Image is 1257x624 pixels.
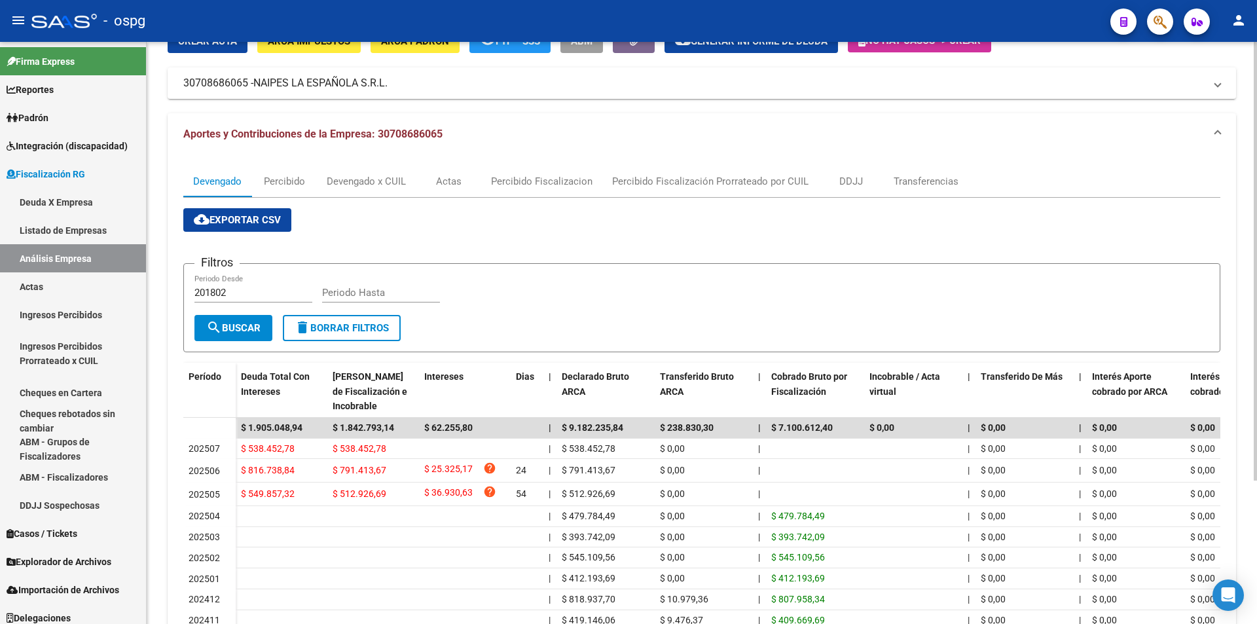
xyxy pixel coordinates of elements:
[7,83,54,97] span: Reportes
[562,532,615,542] span: $ 393.742,09
[962,363,975,420] datatable-header-cell: |
[1190,552,1215,562] span: $ 0,00
[660,594,708,604] span: $ 10.979,36
[660,511,685,521] span: $ 0,00
[241,488,295,499] span: $ 549.857,32
[424,371,464,382] span: Intereses
[189,574,220,584] span: 202501
[1092,371,1167,397] span: Interés Aporte cobrado por ARCA
[562,443,615,454] span: $ 538.452,78
[660,443,685,454] span: $ 0,00
[771,371,847,397] span: Cobrado Bruto por Fiscalización
[511,363,543,420] datatable-header-cell: Dias
[295,320,310,335] mat-icon: delete
[839,174,863,189] div: DDJJ
[975,363,1074,420] datatable-header-cell: Transferido De Más
[1092,465,1117,475] span: $ 0,00
[771,511,825,521] span: $ 479.784,49
[981,443,1006,454] span: $ 0,00
[206,320,222,335] mat-icon: search
[981,465,1006,475] span: $ 0,00
[7,139,128,153] span: Integración (discapacidad)
[1079,422,1082,433] span: |
[1092,552,1117,562] span: $ 0,00
[1074,363,1087,420] datatable-header-cell: |
[612,174,809,189] div: Percibido Fiscalización Prorrateado por CUIL
[758,422,761,433] span: |
[194,315,272,341] button: Buscar
[758,488,760,499] span: |
[327,363,419,420] datatable-header-cell: Deuda Bruta Neto de Fiscalización e Incobrable
[1092,573,1117,583] span: $ 0,00
[1079,594,1081,604] span: |
[1079,552,1081,562] span: |
[771,422,833,433] span: $ 7.100.612,40
[549,371,551,382] span: |
[1079,443,1081,454] span: |
[549,443,551,454] span: |
[1190,465,1215,475] span: $ 0,00
[758,371,761,382] span: |
[194,214,281,226] span: Exportar CSV
[178,35,237,47] span: Crear Acta
[562,594,615,604] span: $ 818.937,70
[549,511,551,521] span: |
[981,552,1006,562] span: $ 0,00
[419,363,511,420] datatable-header-cell: Intereses
[7,54,75,69] span: Firma Express
[1190,532,1215,542] span: $ 0,00
[194,253,240,272] h3: Filtros
[1190,422,1215,433] span: $ 0,00
[1079,488,1081,499] span: |
[968,511,970,521] span: |
[981,511,1006,521] span: $ 0,00
[7,526,77,541] span: Casos / Tickets
[968,465,970,475] span: |
[753,363,766,420] datatable-header-cell: |
[333,465,386,475] span: $ 791.413,67
[758,443,760,454] span: |
[241,443,295,454] span: $ 538.452,78
[424,462,473,479] span: $ 25.325,17
[968,422,970,433] span: |
[758,552,760,562] span: |
[1092,443,1117,454] span: $ 0,00
[660,488,685,499] span: $ 0,00
[236,363,327,420] datatable-header-cell: Deuda Total Con Intereses
[1190,511,1215,521] span: $ 0,00
[1079,371,1082,382] span: |
[1092,532,1117,542] span: $ 0,00
[758,594,760,604] span: |
[562,573,615,583] span: $ 412.193,69
[660,552,685,562] span: $ 0,00
[241,422,302,433] span: $ 1.905.048,94
[103,7,145,35] span: - ospg
[483,462,496,475] i: help
[189,594,220,604] span: 202412
[1079,532,1081,542] span: |
[189,532,220,542] span: 202503
[7,167,85,181] span: Fiscalización RG
[758,465,760,475] span: |
[968,371,970,382] span: |
[1092,594,1117,604] span: $ 0,00
[1231,12,1247,28] mat-icon: person
[549,422,551,433] span: |
[295,322,389,334] span: Borrar Filtros
[562,511,615,521] span: $ 479.784,49
[894,174,958,189] div: Transferencias
[562,422,623,433] span: $ 9.182.235,84
[1087,363,1185,420] datatable-header-cell: Interés Aporte cobrado por ARCA
[1079,511,1081,521] span: |
[562,465,615,475] span: $ 791.413,67
[660,465,685,475] span: $ 0,00
[183,363,236,418] datatable-header-cell: Período
[333,422,394,433] span: $ 1.842.793,14
[189,553,220,563] span: 202502
[549,465,551,475] span: |
[189,489,220,500] span: 202505
[771,573,825,583] span: $ 412.193,69
[1190,443,1215,454] span: $ 0,00
[1212,579,1244,611] div: Open Intercom Messenger
[549,552,551,562] span: |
